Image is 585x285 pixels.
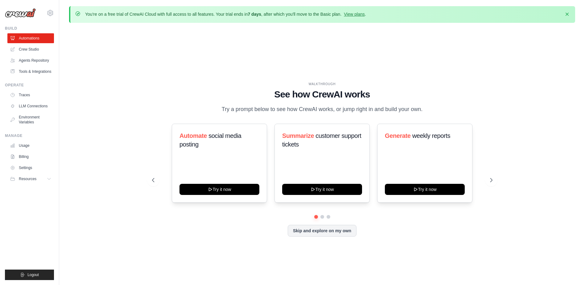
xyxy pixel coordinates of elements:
[152,89,492,100] h1: See how CrewAI works
[5,26,54,31] div: Build
[412,132,450,139] span: weekly reports
[282,184,362,195] button: Try it now
[7,56,54,65] a: Agents Repository
[282,132,361,148] span: customer support tickets
[554,255,585,285] iframe: Chat Widget
[7,112,54,127] a: Environment Variables
[179,132,207,139] span: Automate
[5,133,54,138] div: Manage
[7,33,54,43] a: Automations
[27,272,39,277] span: Logout
[152,82,492,86] div: WALKTHROUGH
[179,132,241,148] span: social media posting
[219,105,426,114] p: Try a prompt below to see how CrewAI works, or jump right in and build your own.
[179,184,259,195] button: Try it now
[7,67,54,76] a: Tools & Integrations
[85,11,366,17] p: You're on a free trial of CrewAI Cloud with full access to all features. Your trial ends in , aft...
[288,225,356,237] button: Skip and explore on my own
[5,8,36,18] img: Logo
[385,132,411,139] span: Generate
[7,101,54,111] a: LLM Connections
[5,270,54,280] button: Logout
[385,184,465,195] button: Try it now
[344,12,365,17] a: View plans
[7,141,54,151] a: Usage
[7,152,54,162] a: Billing
[5,83,54,88] div: Operate
[7,44,54,54] a: Crew Studio
[7,163,54,173] a: Settings
[248,12,261,17] strong: 7 days
[19,176,36,181] span: Resources
[7,174,54,184] button: Resources
[7,90,54,100] a: Traces
[282,132,314,139] span: Summarize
